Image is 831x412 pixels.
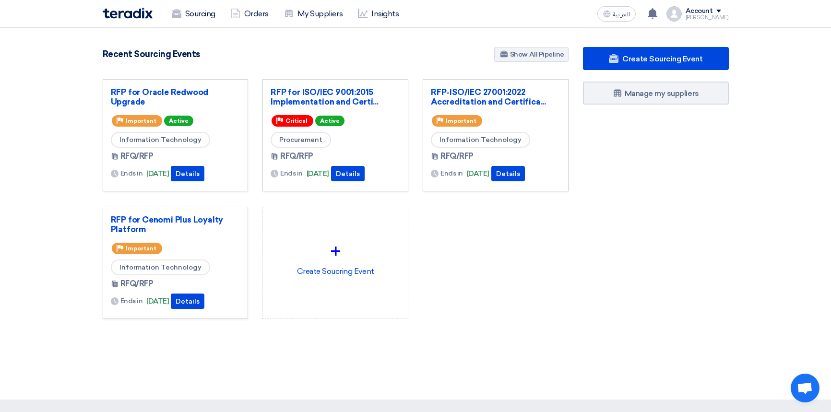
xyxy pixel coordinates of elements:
[583,82,729,105] a: Manage my suppliers
[666,6,682,22] img: profile_test.png
[164,3,223,24] a: Sourcing
[307,168,329,179] span: [DATE]
[111,132,210,148] span: Information Technology
[276,3,350,24] a: My Suppliers
[315,116,344,126] span: Active
[111,259,210,275] span: Information Technology
[613,11,630,18] span: العربية
[271,132,331,148] span: Procurement
[331,166,365,181] button: Details
[111,87,240,106] a: RFP for Oracle Redwood Upgrade
[622,54,702,63] span: Create Sourcing Event
[440,151,474,162] span: RFQ/RFP
[686,15,729,20] div: [PERSON_NAME]
[271,237,400,266] div: +
[146,168,169,179] span: [DATE]
[111,215,240,234] a: RFP for Cenomi Plus Loyalty Platform
[280,168,303,178] span: Ends in
[597,6,636,22] button: العربية
[494,47,569,62] a: Show All Pipeline
[126,118,156,124] span: Important
[103,49,200,59] h4: Recent Sourcing Events
[171,166,204,181] button: Details
[285,118,308,124] span: Critical
[271,215,400,299] div: Create Soucring Event
[431,132,530,148] span: Information Technology
[431,87,560,106] a: RFP-ISO/IEC 27001:2022 Accreditation and Certifica...
[467,168,489,179] span: [DATE]
[171,294,204,309] button: Details
[120,151,154,162] span: RFQ/RFP
[280,151,313,162] span: RFQ/RFP
[164,116,193,126] span: Active
[350,3,406,24] a: Insights
[146,296,169,307] span: [DATE]
[446,118,476,124] span: Important
[223,3,276,24] a: Orders
[491,166,525,181] button: Details
[126,245,156,252] span: Important
[120,296,143,306] span: Ends in
[440,168,463,178] span: Ends in
[686,7,713,15] div: Account
[271,87,400,106] a: RFP for ISO/IEC 9001:2015 Implementation and Certi...
[103,8,153,19] img: Teradix logo
[791,374,819,402] a: Open chat
[120,278,154,290] span: RFQ/RFP
[120,168,143,178] span: Ends in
